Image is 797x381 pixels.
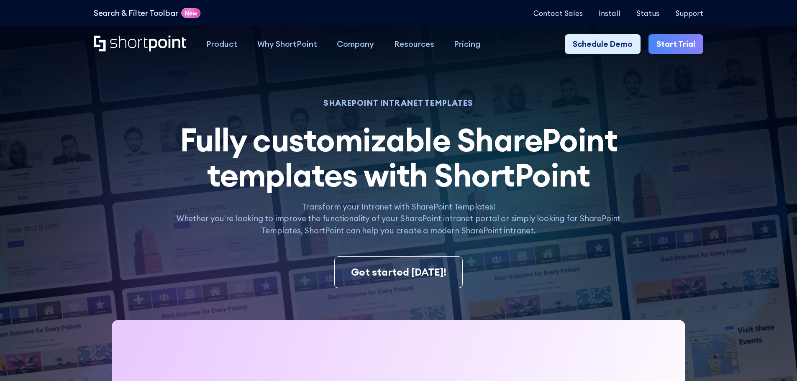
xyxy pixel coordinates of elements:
[636,9,659,17] a: Status
[337,38,374,50] div: Company
[94,7,178,19] a: Search & Filter Toolbar
[94,36,186,53] a: Home
[565,34,641,54] a: Schedule Demo
[165,100,631,107] h1: SHAREPOINT INTRANET TEMPLATES
[180,120,618,195] span: Fully customizable SharePoint templates with ShortPoint
[384,34,444,54] a: Resources
[533,9,583,17] a: Contact Sales
[444,34,491,54] a: Pricing
[334,256,462,288] a: Get started [DATE]!
[351,265,446,280] div: Get started [DATE]!
[599,9,620,17] a: Install
[165,201,631,237] p: Transform your Intranet with SharePoint Templates! Whether you're looking to improve the function...
[247,34,327,54] a: Why ShortPoint
[206,38,237,50] div: Product
[394,38,434,50] div: Resources
[755,341,797,381] iframe: Chat Widget
[675,9,703,17] a: Support
[196,34,247,54] a: Product
[257,38,317,50] div: Why ShortPoint
[327,34,384,54] a: Company
[648,34,703,54] a: Start Trial
[454,38,480,50] div: Pricing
